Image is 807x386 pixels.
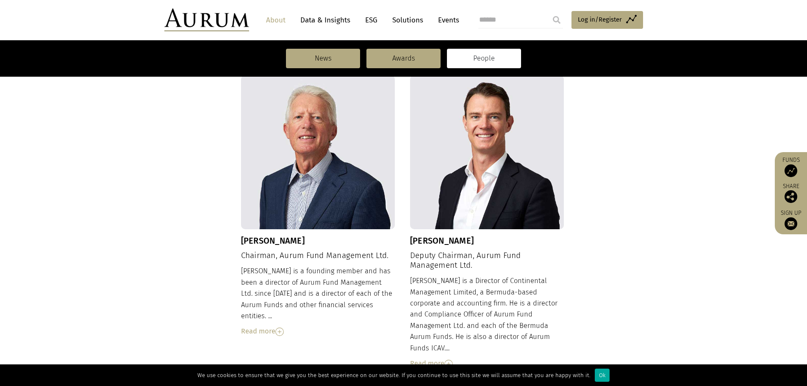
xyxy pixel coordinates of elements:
[286,49,360,68] a: News
[361,12,382,28] a: ESG
[410,251,564,270] h4: Deputy Chairman, Aurum Fund Management Ltd.
[595,369,610,382] div: Ok
[548,11,565,28] input: Submit
[241,326,395,337] div: Read more
[779,183,803,203] div: Share
[241,236,395,246] h3: [PERSON_NAME]
[434,12,459,28] a: Events
[388,12,427,28] a: Solutions
[578,14,622,25] span: Log in/Register
[241,266,395,337] div: [PERSON_NAME] is a founding member and has been a director of Aurum Fund Management Ltd. since [D...
[296,12,355,28] a: Data & Insights
[275,328,284,336] img: Read More
[447,49,521,68] a: People
[785,164,797,177] img: Access Funds
[164,8,249,31] img: Aurum
[444,360,453,368] img: Read More
[410,236,564,246] h3: [PERSON_NAME]
[410,358,564,369] div: Read more
[241,251,395,261] h4: Chairman, Aurum Fund Management Ltd.
[785,217,797,230] img: Sign up to our newsletter
[779,156,803,177] a: Funds
[366,49,441,68] a: Awards
[571,11,643,29] a: Log in/Register
[262,12,290,28] a: About
[785,190,797,203] img: Share this post
[779,209,803,230] a: Sign up
[410,275,564,369] div: [PERSON_NAME] is a Director of Continental Management Limited, a Bermuda-based corporate and acco...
